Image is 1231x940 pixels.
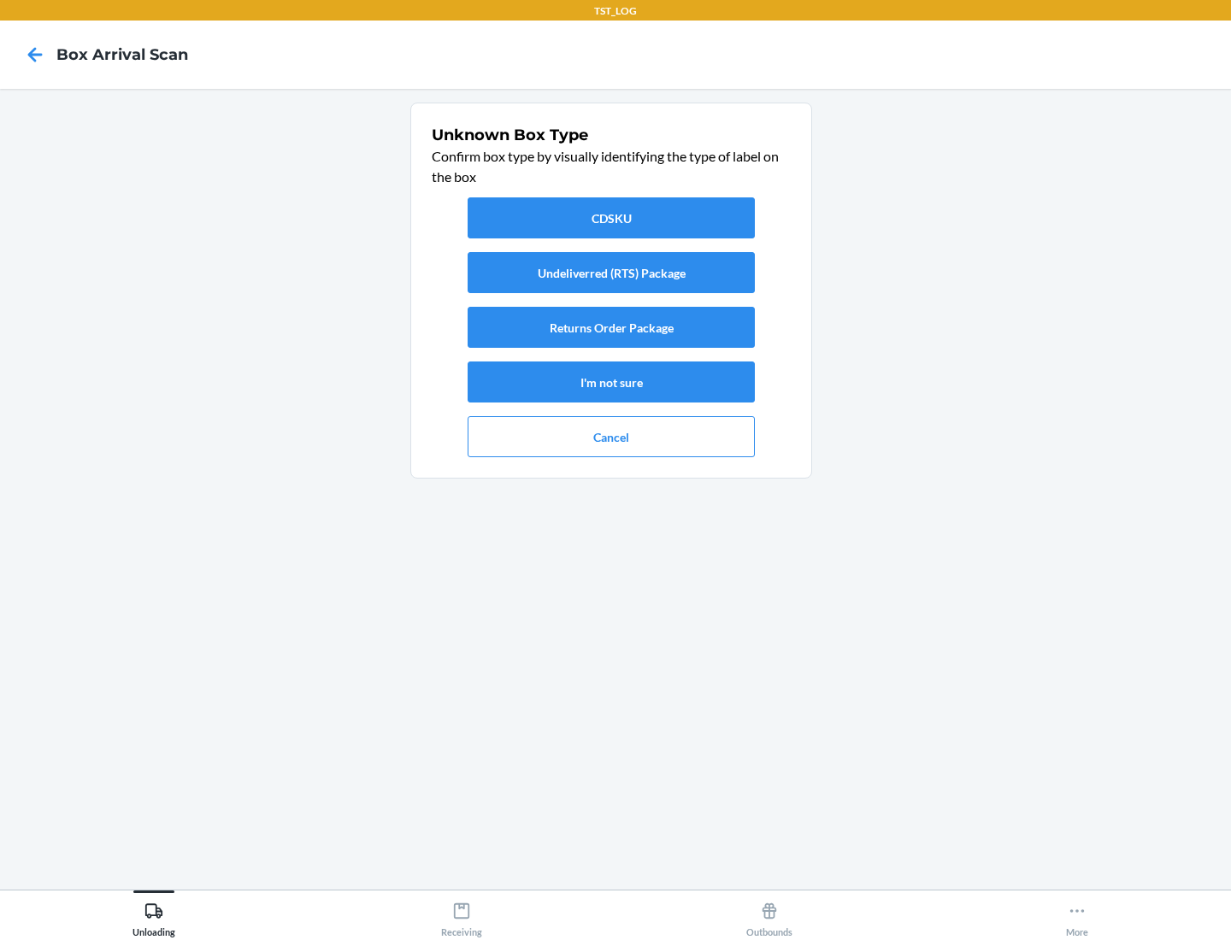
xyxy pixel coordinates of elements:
[441,895,482,937] div: Receiving
[432,146,791,187] p: Confirm box type by visually identifying the type of label on the box
[746,895,792,937] div: Outbounds
[594,3,637,19] p: TST_LOG
[308,890,615,937] button: Receiving
[468,197,755,238] button: CDSKU
[615,890,923,937] button: Outbounds
[56,44,188,66] h4: Box Arrival Scan
[923,890,1231,937] button: More
[468,307,755,348] button: Returns Order Package
[1066,895,1088,937] div: More
[133,895,175,937] div: Unloading
[468,361,755,402] button: I'm not sure
[468,416,755,457] button: Cancel
[468,252,755,293] button: Undeliverred (RTS) Package
[432,124,791,146] h1: Unknown Box Type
